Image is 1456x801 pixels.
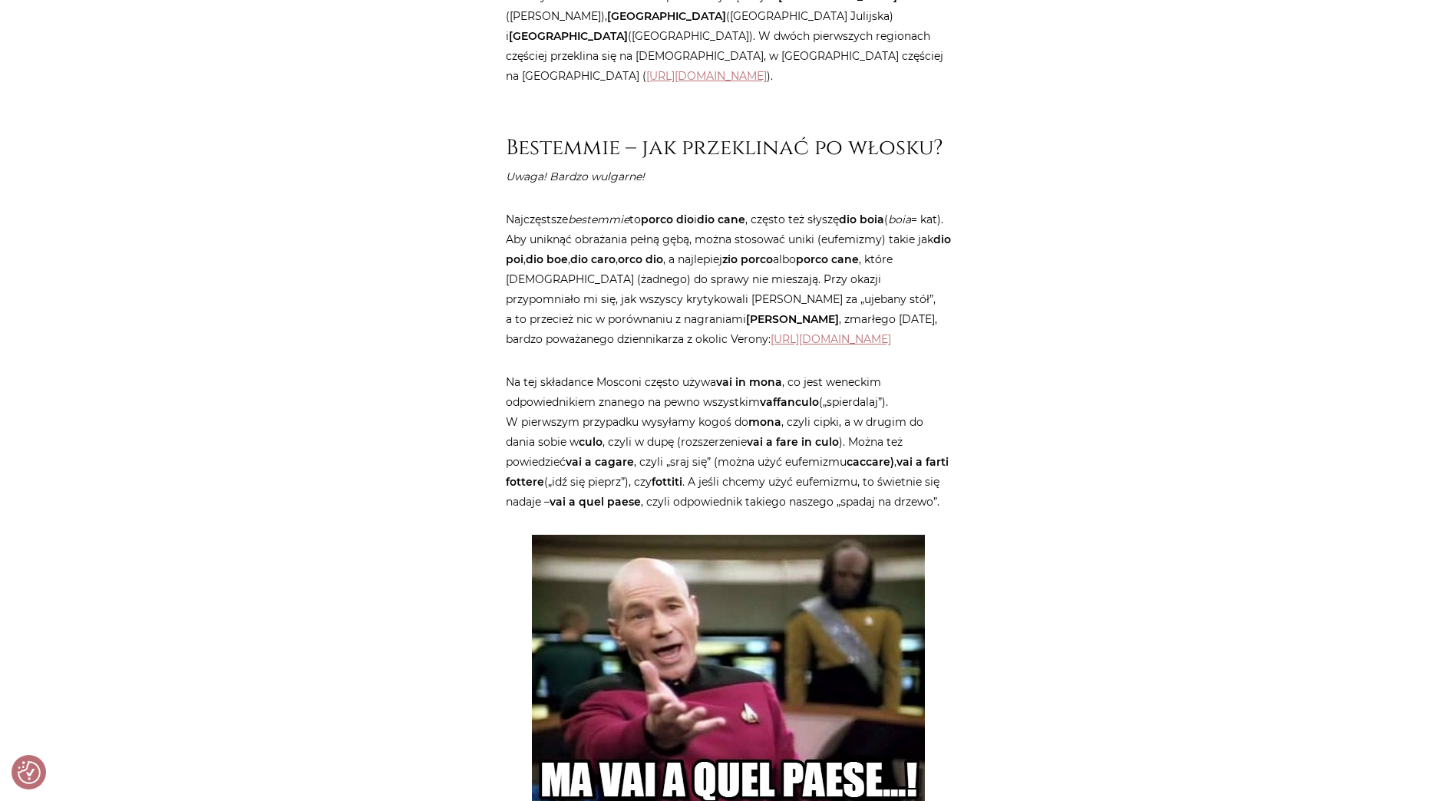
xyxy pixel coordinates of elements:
img: Revisit consent button [18,761,41,784]
strong: porco cane [796,252,859,266]
strong: vai a fare in culo [747,435,839,449]
strong: [GEOGRAPHIC_DATA] [607,9,726,23]
strong: vai in mona [716,375,782,389]
strong: caccare) [847,455,894,469]
a: [URL][DOMAIN_NAME] [771,332,891,346]
strong: zio porco [722,252,773,266]
a: [URL][DOMAIN_NAME] [646,69,767,83]
em: boia [888,213,911,226]
strong: vai a cagare [566,455,634,469]
strong: vaffanculo [760,395,819,409]
h2: Bestemmie – jak przeklinać po włosku? [506,109,951,160]
strong: culo [579,435,603,449]
strong: dio boe [526,252,568,266]
p: Na tej składance Mosconi często używa , co jest weneckim odpowiednikiem znanego na pewno wszystki... [506,372,951,512]
strong: mona [748,415,781,429]
em: bestemmie [568,213,629,226]
em: Uwaga! Bardzo wulgarne! [506,170,645,183]
strong: [PERSON_NAME] [746,312,839,326]
strong: vai a quel paese [550,495,641,509]
strong: dio caro [570,252,616,266]
strong: fottiti [652,475,682,489]
strong: orco dio [618,252,663,266]
strong: dio boia [839,213,884,226]
strong: dio cane [697,213,745,226]
strong: [GEOGRAPHIC_DATA] [509,29,628,43]
p: Najczęstsze to i , często też słyszę ( = kat). Aby uniknąć obrażania pełną gębą, można stosować u... [506,209,951,349]
strong: porco dio [641,213,694,226]
button: Preferencje co do zgód [18,761,41,784]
